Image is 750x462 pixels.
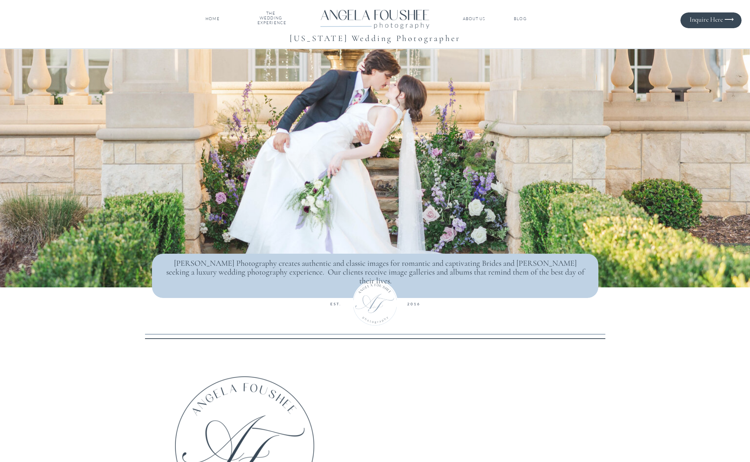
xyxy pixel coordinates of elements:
a: BLOG [507,16,534,22]
p: EST. 2016 [300,301,451,309]
a: ABOUT US [462,16,486,22]
a: HOME [204,16,221,22]
p: [PERSON_NAME] Photography creates authentic and classic images for romantic and captivating Bride... [163,259,587,281]
nav: THE WEDDING EXPERIENCE [257,11,284,27]
h1: [US_STATE] Wedding Photographer [197,31,554,45]
a: Inquire Here ⟶ [683,16,734,23]
a: THE WEDDINGEXPERIENCE [257,11,284,27]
